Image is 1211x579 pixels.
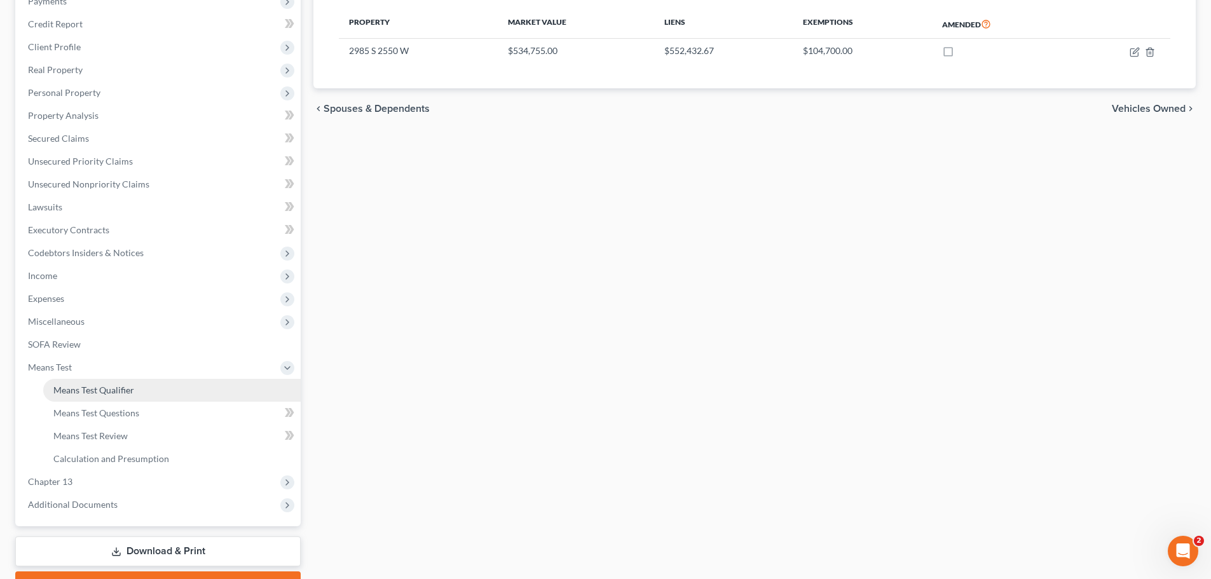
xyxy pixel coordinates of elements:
span: Property Analysis [28,110,99,121]
span: Miscellaneous [28,316,85,327]
th: Market Value [498,10,654,39]
span: Means Test Review [53,430,128,441]
span: Unsecured Priority Claims [28,156,133,167]
td: $534,755.00 [498,39,654,63]
span: Means Test Questions [53,407,139,418]
a: Property Analysis [18,104,301,127]
span: Spouses & Dependents [324,104,430,114]
iframe: Intercom live chat [1168,536,1198,566]
span: Expenses [28,293,64,304]
span: Secured Claims [28,133,89,144]
span: Chapter 13 [28,476,72,487]
th: Amended [932,10,1069,39]
th: Property [339,10,498,39]
span: Means Test [28,362,72,372]
span: 2 [1194,536,1204,546]
a: Secured Claims [18,127,301,150]
a: Executory Contracts [18,219,301,242]
span: Codebtors Insiders & Notices [28,247,144,258]
span: Unsecured Nonpriority Claims [28,179,149,189]
span: Executory Contracts [28,224,109,235]
th: Liens [654,10,793,39]
span: SOFA Review [28,339,81,350]
a: SOFA Review [18,333,301,356]
button: Vehicles Owned chevron_right [1112,104,1196,114]
span: Vehicles Owned [1112,104,1186,114]
i: chevron_right [1186,104,1196,114]
a: Credit Report [18,13,301,36]
a: Unsecured Priority Claims [18,150,301,173]
td: 2985 S 2550 W [339,39,498,63]
a: Download & Print [15,536,301,566]
th: Exemptions [793,10,933,39]
i: chevron_left [313,104,324,114]
td: $104,700.00 [793,39,933,63]
button: chevron_left Spouses & Dependents [313,104,430,114]
a: Lawsuits [18,196,301,219]
span: Calculation and Presumption [53,453,169,464]
span: Means Test Qualifier [53,385,134,395]
span: Personal Property [28,87,100,98]
span: Credit Report [28,18,83,29]
a: Means Test Questions [43,402,301,425]
span: Lawsuits [28,201,62,212]
span: Additional Documents [28,499,118,510]
a: Calculation and Presumption [43,447,301,470]
span: Real Property [28,64,83,75]
span: Client Profile [28,41,81,52]
td: $552,432.67 [654,39,793,63]
span: Income [28,270,57,281]
a: Means Test Qualifier [43,379,301,402]
a: Unsecured Nonpriority Claims [18,173,301,196]
a: Means Test Review [43,425,301,447]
